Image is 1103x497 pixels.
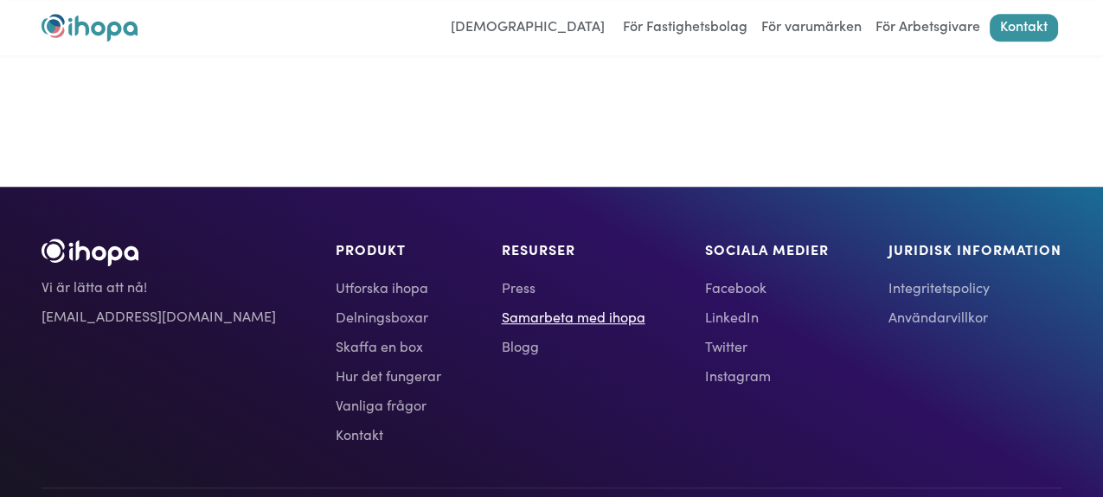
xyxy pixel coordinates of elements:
[442,14,613,41] a: [DEMOGRAPHIC_DATA]
[705,365,829,385] a: Instagram
[705,306,829,327] a: LinkedIn
[336,239,441,259] h2: PRODUKT
[757,14,866,41] a: För varumärken
[871,14,984,41] a: För Arbetsgivare
[42,276,276,296] a: Vi är lätta att nå!
[888,306,1061,327] a: Användarvillkor
[336,277,441,297] a: Utforska ihopa
[42,14,138,41] a: home
[42,239,138,266] img: ihopa Logo White
[990,14,1058,41] a: Kontakt
[705,239,829,259] h2: SOCIALA MEDIER
[705,277,829,297] a: Facebook
[502,277,645,297] a: Press
[705,335,829,356] a: Twitter
[336,394,441,415] a: Vanliga frågor
[888,239,1061,259] h2: JURIDISK INFORMATION
[336,306,441,327] a: Delningsboxar
[336,365,441,385] a: Hur det fungerar
[502,335,645,356] a: Blogg
[888,277,1061,297] a: Integritetspolicy
[42,14,138,41] img: ihopa logo
[336,424,441,444] a: Kontakt
[336,335,441,356] a: Skaffa en box
[619,14,752,41] a: För Fastighetsbolag
[42,305,276,326] a: [EMAIL_ADDRESS][DOMAIN_NAME]
[502,306,645,327] a: Samarbeta med ihopa
[502,239,645,259] h2: RESURSER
